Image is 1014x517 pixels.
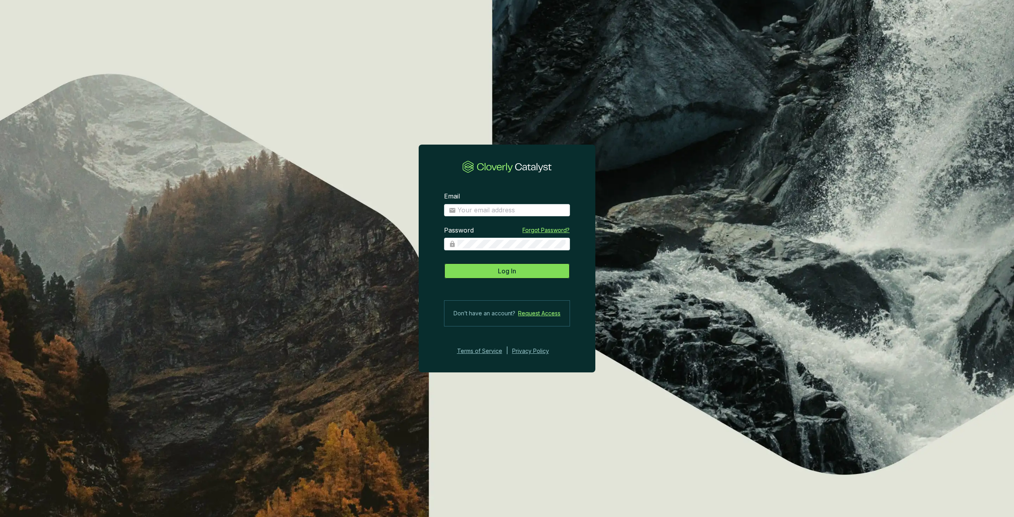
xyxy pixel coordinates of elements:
div: | [506,346,508,356]
a: Forgot Password? [522,226,570,234]
span: Log In [498,266,516,276]
input: Password [457,240,566,248]
label: Email [444,192,460,201]
button: Log In [444,263,570,279]
span: Don’t have an account? [454,309,515,318]
a: Request Access [518,309,560,318]
a: Privacy Policy [512,346,560,356]
a: Terms of Service [455,346,502,356]
input: Email [457,206,565,215]
label: Password [444,226,474,235]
